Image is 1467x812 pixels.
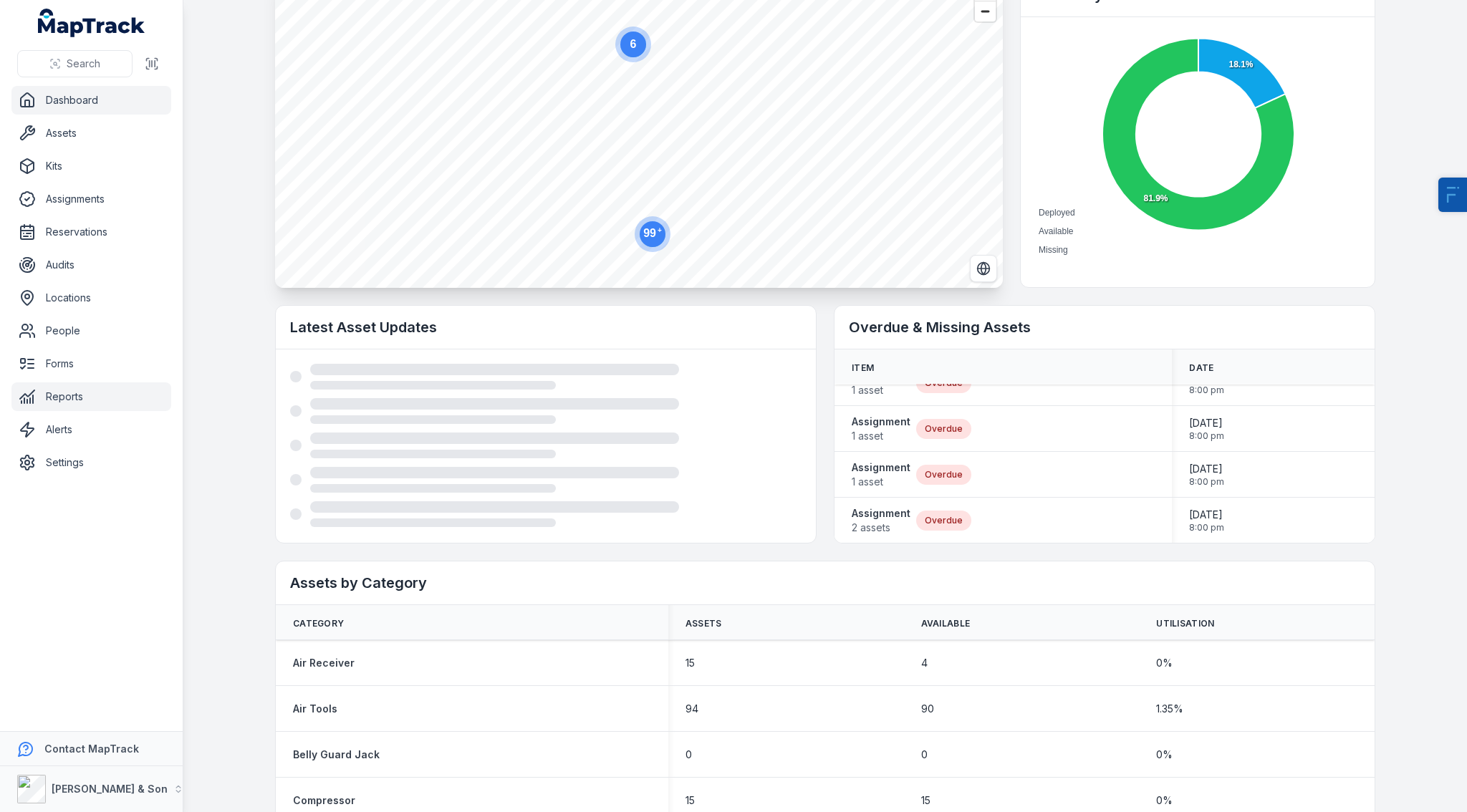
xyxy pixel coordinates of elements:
[1189,462,1224,476] span: [DATE]
[852,521,910,535] span: 2 assets
[1189,508,1224,533] time: 18/08/2025, 8:00:00 pm
[852,506,910,535] a: Assignment2 assets
[686,702,698,716] span: 94
[293,702,337,716] a: Air Tools
[1189,416,1224,442] time: 18/08/2025, 8:00:00 pm
[686,793,695,808] span: 15
[916,419,971,439] div: Overdue
[686,656,695,670] span: 15
[67,57,100,71] span: Search
[686,618,722,629] span: Assets
[293,748,380,762] a: Belly Guard Jack
[921,656,928,670] span: 4
[11,349,171,378] a: Forms
[852,415,910,429] strong: Assignment
[44,743,139,755] strong: Contact MapTrack
[686,748,692,762] span: 0
[970,255,997,282] button: Switch to Satellite View
[916,511,971,531] div: Overdue
[1156,702,1183,716] span: 1.35 %
[293,618,344,629] span: Category
[1039,245,1068,255] span: Missing
[11,218,171,246] a: Reservations
[293,656,355,670] a: Air Receiver
[17,50,133,77] button: Search
[290,317,802,337] h2: Latest Asset Updates
[1156,656,1173,670] span: 0 %
[1189,462,1224,488] time: 18/08/2025, 8:00:00 pm
[1039,208,1075,218] span: Deployed
[921,702,934,716] span: 90
[852,429,910,443] span: 1 asset
[1156,793,1173,808] span: 0 %
[630,38,637,50] text: 6
[1189,522,1224,533] span: 8:00 pm
[1156,748,1173,762] span: 0 %
[11,185,171,213] a: Assignments
[852,460,910,489] a: Assignment1 asset
[1189,430,1224,442] span: 8:00 pm
[1189,508,1224,522] span: [DATE]
[852,506,910,521] strong: Assignment
[643,226,662,239] text: 99
[849,317,1360,337] h2: Overdue & Missing Assets
[11,284,171,312] a: Locations
[658,226,662,234] tspan: +
[11,316,171,345] a: People
[11,382,171,411] a: Reports
[852,475,910,489] span: 1 asset
[38,9,145,37] a: MapTrack
[1189,362,1213,374] span: Date
[921,748,928,762] span: 0
[11,119,171,148] a: Assets
[852,415,910,443] a: Assignment1 asset
[1039,226,1073,236] span: Available
[921,618,971,629] span: Available
[11,152,171,180] a: Kits
[852,383,910,397] span: 1 asset
[11,251,171,279] a: Audits
[290,573,1360,593] h2: Assets by Category
[11,415,171,444] a: Alerts
[852,362,874,374] span: Item
[1189,416,1224,430] span: [DATE]
[916,465,971,485] div: Overdue
[975,1,996,21] button: Zoom out
[11,448,171,477] a: Settings
[1189,476,1224,488] span: 8:00 pm
[1156,618,1214,629] span: Utilisation
[852,460,910,475] strong: Assignment
[293,793,355,808] a: Compressor
[1189,385,1224,396] span: 8:00 pm
[11,86,171,115] a: Dashboard
[921,793,930,808] span: 15
[52,783,168,795] strong: [PERSON_NAME] & Son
